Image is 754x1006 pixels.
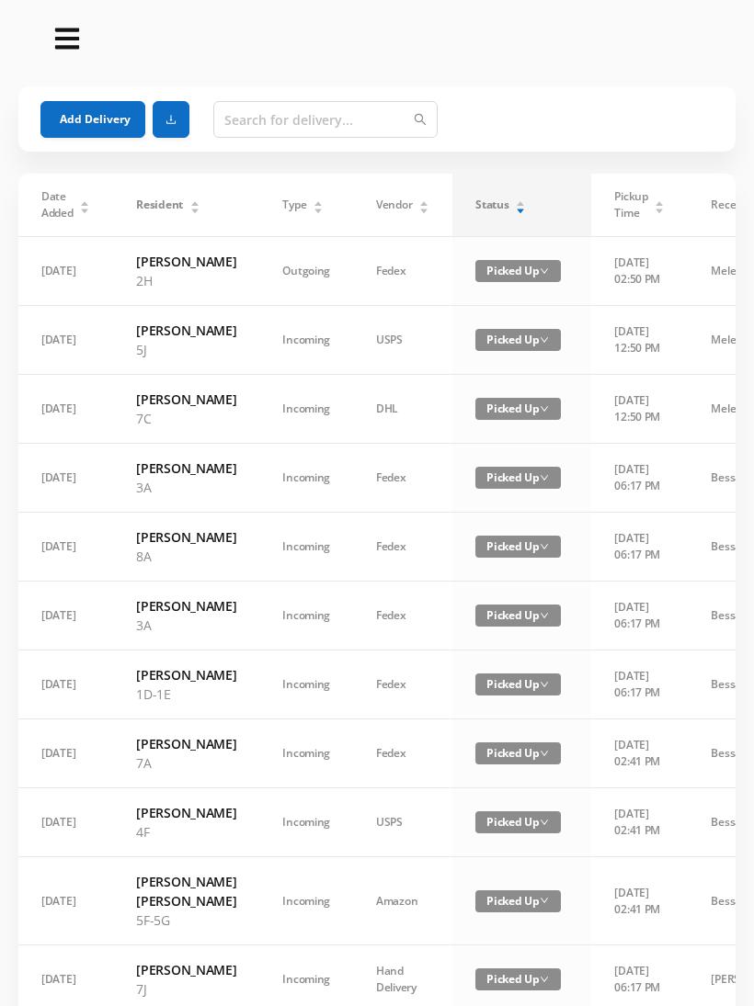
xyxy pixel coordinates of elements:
[475,197,508,213] span: Status
[18,375,113,444] td: [DATE]
[136,822,236,842] p: 4F
[259,788,353,857] td: Incoming
[189,198,200,204] i: icon: caret-up
[353,444,452,513] td: Fedex
[540,404,549,413] i: icon: down
[540,473,549,482] i: icon: down
[419,206,429,211] i: icon: caret-down
[213,101,438,138] input: Search for delivery...
[376,197,412,213] span: Vendor
[515,198,526,209] div: Sort
[591,719,688,788] td: [DATE] 02:41 PM
[591,788,688,857] td: [DATE] 02:41 PM
[654,198,665,209] div: Sort
[136,271,236,290] p: 2H
[314,206,324,211] i: icon: caret-down
[259,582,353,650] td: Incoming
[419,198,429,204] i: icon: caret-up
[591,444,688,513] td: [DATE] 06:17 PM
[475,811,561,833] span: Picked Up
[314,198,324,204] i: icon: caret-up
[18,788,113,857] td: [DATE]
[136,547,236,566] p: 8A
[18,513,113,582] td: [DATE]
[18,306,113,375] td: [DATE]
[136,197,183,213] span: Resident
[540,975,549,984] i: icon: down
[614,188,647,221] span: Pickup Time
[136,458,236,478] h6: [PERSON_NAME]
[475,673,561,695] span: Picked Up
[475,968,561,990] span: Picked Up
[591,306,688,375] td: [DATE] 12:50 PM
[18,582,113,650] td: [DATE]
[136,340,236,359] p: 5J
[189,198,200,209] div: Sort
[136,390,236,409] h6: [PERSON_NAME]
[353,237,452,306] td: Fedex
[353,513,452,582] td: Fedex
[655,206,665,211] i: icon: caret-down
[540,266,549,276] i: icon: down
[475,398,561,420] span: Picked Up
[259,513,353,582] td: Incoming
[80,198,90,204] i: icon: caret-up
[136,979,236,999] p: 7J
[475,536,561,558] span: Picked Up
[79,198,90,209] div: Sort
[259,857,353,945] td: Incoming
[475,260,561,282] span: Picked Up
[591,582,688,650] td: [DATE] 06:17 PM
[136,803,236,822] h6: [PERSON_NAME]
[136,478,236,497] p: 3A
[591,237,688,306] td: [DATE] 02:50 PM
[18,444,113,513] td: [DATE]
[591,513,688,582] td: [DATE] 06:17 PM
[136,616,236,635] p: 3A
[540,542,549,551] i: icon: down
[136,910,236,930] p: 5F-5G
[136,960,236,979] h6: [PERSON_NAME]
[655,198,665,204] i: icon: caret-up
[136,321,236,340] h6: [PERSON_NAME]
[136,753,236,773] p: 7A
[18,650,113,719] td: [DATE]
[136,527,236,547] h6: [PERSON_NAME]
[136,409,236,428] p: 7C
[136,872,236,910] h6: [PERSON_NAME] [PERSON_NAME]
[540,749,549,758] i: icon: down
[18,857,113,945] td: [DATE]
[18,719,113,788] td: [DATE]
[475,329,561,351] span: Picked Up
[259,375,353,444] td: Incoming
[259,719,353,788] td: Incoming
[353,582,452,650] td: Fedex
[353,650,452,719] td: Fedex
[540,818,549,827] i: icon: down
[353,719,452,788] td: Fedex
[516,198,526,204] i: icon: caret-up
[475,605,561,627] span: Picked Up
[136,665,236,684] h6: [PERSON_NAME]
[591,375,688,444] td: [DATE] 12:50 PM
[516,206,526,211] i: icon: caret-down
[540,611,549,620] i: icon: down
[353,788,452,857] td: USPS
[259,650,353,719] td: Incoming
[540,680,549,689] i: icon: down
[153,101,189,138] button: icon: download
[475,742,561,764] span: Picked Up
[136,596,236,616] h6: [PERSON_NAME]
[353,306,452,375] td: USPS
[418,198,429,209] div: Sort
[259,237,353,306] td: Outgoing
[475,890,561,912] span: Picked Up
[189,206,200,211] i: icon: caret-down
[259,444,353,513] td: Incoming
[136,734,236,753] h6: [PERSON_NAME]
[40,101,145,138] button: Add Delivery
[540,335,549,345] i: icon: down
[414,113,427,126] i: icon: search
[353,375,452,444] td: DHL
[475,467,561,489] span: Picked Up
